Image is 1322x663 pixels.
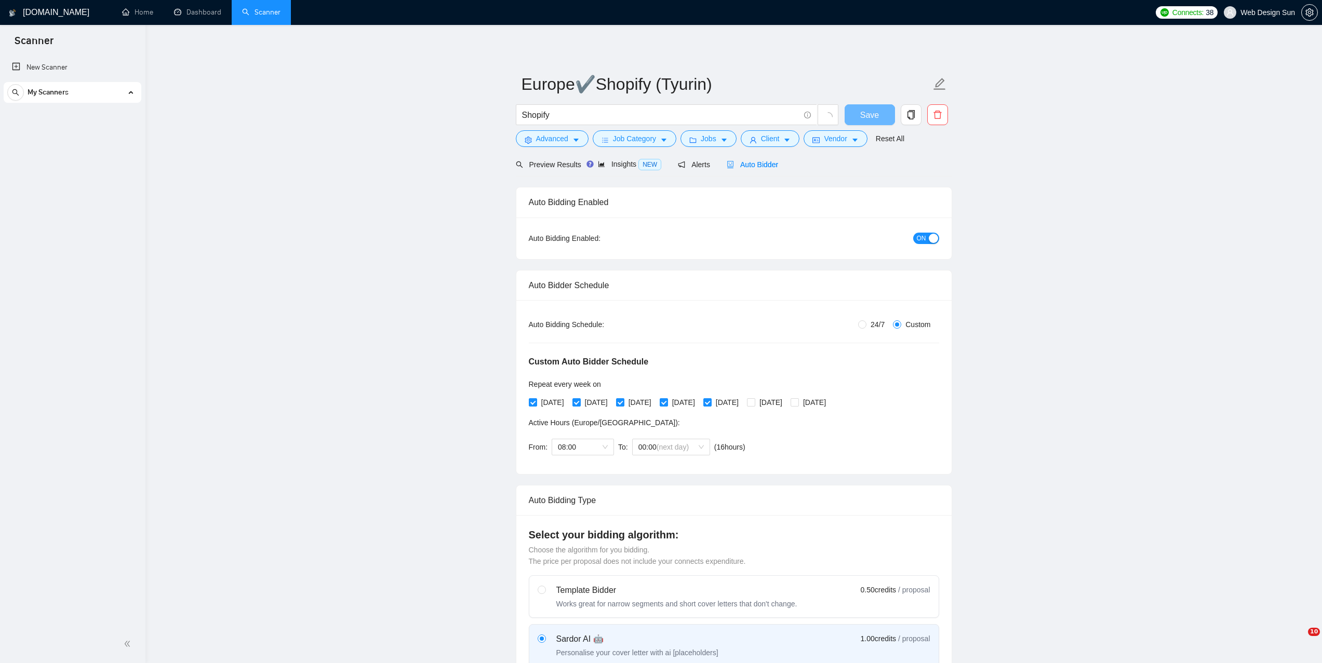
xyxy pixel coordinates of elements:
span: Custom [901,319,934,330]
span: 10 [1308,628,1320,636]
span: Connects: [1172,7,1204,18]
button: setting [1301,4,1318,21]
a: dashboardDashboard [174,8,221,17]
span: / proposal [898,633,930,644]
span: setting [525,136,532,144]
li: My Scanners [4,82,141,107]
img: upwork-logo.png [1160,8,1169,17]
span: setting [1302,8,1317,17]
span: 1.00 credits [861,633,896,644]
span: NEW [638,159,661,170]
span: caret-down [783,136,791,144]
span: ( 16 hours) [714,443,745,451]
span: caret-down [572,136,580,144]
a: Reset All [876,133,904,144]
span: Choose the algorithm for you bidding. The price per proposal does not include your connects expen... [529,546,746,565]
span: delete [928,110,947,119]
span: Job Category [613,133,656,144]
span: (next day) [657,443,689,451]
span: search [8,89,23,96]
span: [DATE] [799,397,830,408]
span: [DATE] [755,397,786,408]
span: copy [901,110,921,119]
span: Advanced [536,133,568,144]
div: Works great for narrow segments and short cover letters that don't change. [556,599,797,609]
span: folder [689,136,697,144]
span: [DATE] [537,397,568,408]
div: Template Bidder [556,584,797,597]
div: Auto Bidding Enabled: [529,233,665,244]
h5: Custom Auto Bidder Schedule [529,356,649,368]
div: Auto Bidding Enabled [529,187,939,217]
a: searchScanner [242,8,281,17]
button: settingAdvancedcaret-down [516,130,589,147]
span: / proposal [898,585,930,595]
img: logo [9,5,16,21]
button: search [7,84,24,101]
div: Tooltip anchor [585,159,595,169]
span: robot [727,161,734,168]
span: [DATE] [668,397,699,408]
button: copy [901,104,922,125]
div: Auto Bidder Schedule [529,270,939,300]
a: New Scanner [12,57,133,78]
a: homeHome [122,8,153,17]
div: Auto Bidding Schedule: [529,319,665,330]
span: 38 [1206,7,1213,18]
span: 08:00 [558,439,608,455]
span: Preview Results [516,160,581,169]
span: [DATE] [581,397,612,408]
span: My Scanners [28,82,69,103]
button: folderJobscaret-down [680,130,737,147]
span: 0.50 credits [861,584,896,596]
input: Scanner name... [522,71,931,97]
span: Scanner [6,33,62,55]
li: New Scanner [4,57,141,78]
span: 24/7 [866,319,889,330]
h4: Select your bidding algorithm: [529,527,939,542]
button: Save [845,104,895,125]
span: search [516,161,523,168]
span: Auto Bidder [727,160,778,169]
span: Repeat every week on [529,380,601,388]
span: double-left [124,639,134,649]
span: To: [618,443,628,451]
span: caret-down [851,136,859,144]
span: loading [823,112,833,121]
span: caret-down [720,136,728,144]
a: setting [1301,8,1318,17]
span: notification [678,161,685,168]
span: bars [602,136,609,144]
span: user [1226,9,1234,16]
button: barsJob Categorycaret-down [593,130,676,147]
div: Personalise your cover letter with ai [placeholders] [556,647,718,658]
span: ON [917,233,926,244]
span: user [750,136,757,144]
span: edit [933,77,946,91]
span: area-chart [598,160,605,168]
span: Active Hours ( Europe/[GEOGRAPHIC_DATA] ): [529,418,680,427]
span: caret-down [660,136,667,144]
button: delete [927,104,948,125]
span: Insights [598,160,661,168]
div: Auto Bidding Type [529,485,939,515]
span: From: [529,443,548,451]
span: Client [761,133,780,144]
span: [DATE] [712,397,743,408]
button: idcardVendorcaret-down [804,130,867,147]
span: info-circle [804,112,811,118]
span: Alerts [678,160,710,169]
iframe: Intercom live chat [1287,628,1312,653]
span: 00:00 [638,439,704,455]
span: Save [860,109,879,121]
span: Jobs [701,133,716,144]
span: idcard [812,136,820,144]
span: Vendor [824,133,847,144]
div: Sardor AI 🤖 [556,633,718,645]
input: Search Freelance Jobs... [522,109,799,121]
button: userClientcaret-down [741,130,800,147]
span: [DATE] [624,397,656,408]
